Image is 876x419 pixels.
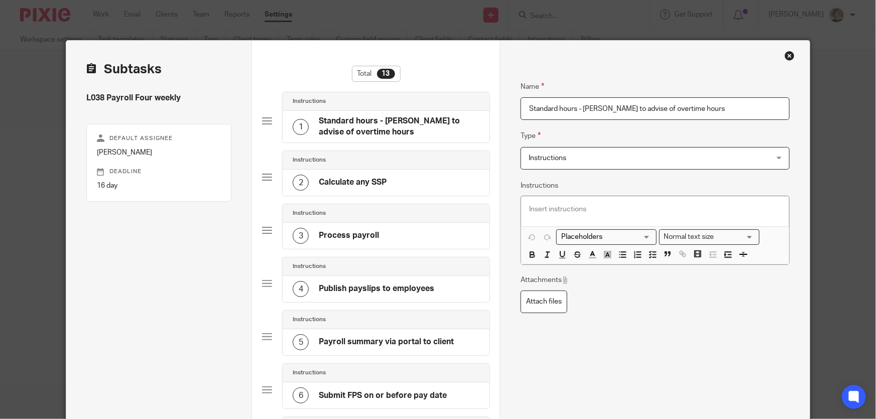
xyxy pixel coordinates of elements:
span: Normal text size [662,232,716,242]
h4: Instructions [293,156,326,164]
div: 3 [293,228,309,244]
p: Default assignee [97,134,221,143]
div: Search for option [659,229,760,245]
input: Search for option [558,232,651,242]
p: [PERSON_NAME] [97,148,221,158]
div: Placeholders [556,229,657,245]
div: Close this dialog window [785,51,795,61]
h4: Instructions [293,316,326,324]
div: Text styles [659,229,760,245]
h4: Calculate any SSP [319,177,387,188]
h4: Standard hours - [PERSON_NAME] to advise of overtime hours [319,116,479,137]
h4: Instructions [293,209,326,217]
label: Instructions [521,181,558,191]
input: Search for option [717,232,754,242]
span: Instructions [529,155,566,162]
div: 1 [293,119,309,135]
h4: Payroll summary via portal to client [319,337,454,347]
div: 4 [293,281,309,297]
div: 13 [377,69,395,79]
p: Attachments [521,275,569,285]
h4: Submit FPS on or before pay date [319,390,447,401]
div: 6 [293,387,309,403]
h4: Instructions [293,262,326,270]
h4: Instructions [293,369,326,377]
div: Total [352,66,401,82]
div: 5 [293,334,309,350]
label: Name [521,81,544,92]
p: 16 day [97,181,221,191]
h4: Process payroll [319,230,379,241]
h4: L038 Payroll Four weekly [86,93,231,103]
label: Attach files [521,291,567,313]
h4: Instructions [293,97,326,105]
div: 2 [293,175,309,191]
div: Search for option [556,229,657,245]
h2: Subtasks [86,61,162,78]
p: Deadline [97,168,221,176]
label: Type [521,130,541,142]
h4: Publish payslips to employees [319,284,434,294]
